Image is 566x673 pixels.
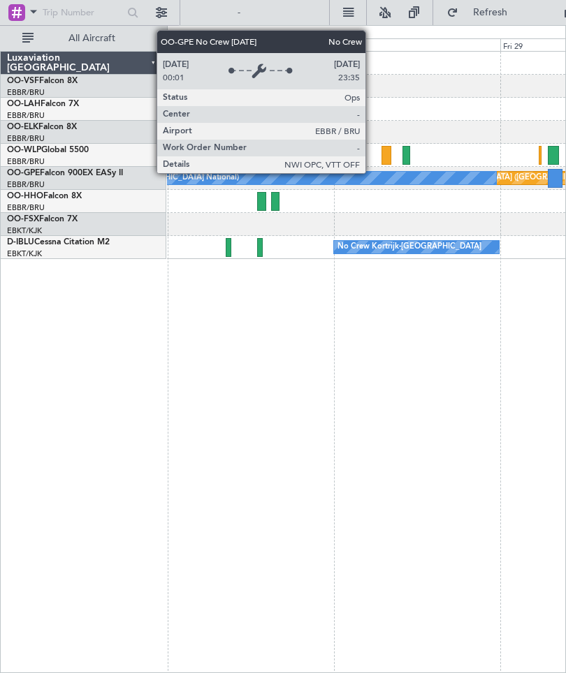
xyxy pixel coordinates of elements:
[7,146,89,154] a: OO-WLPGlobal 5500
[7,146,41,154] span: OO-WLP
[338,237,481,258] div: No Crew Kortrijk-[GEOGRAPHIC_DATA]
[440,1,524,24] button: Refresh
[334,38,500,51] div: Thu 28
[7,238,110,246] a: D-IBLUCessna Citation M2
[7,179,45,190] a: EBBR/BRU
[7,169,123,177] a: OO-GPEFalcon 900EX EASy II
[7,238,34,246] span: D-IBLU
[170,28,194,40] div: [DATE]
[7,156,45,167] a: EBBR/BRU
[7,100,79,108] a: OO-LAHFalcon 7X
[15,27,152,50] button: All Aircraft
[7,110,45,121] a: EBBR/BRU
[7,123,38,131] span: OO-ELK
[461,8,520,17] span: Refresh
[7,215,78,223] a: OO-FSXFalcon 7X
[7,77,39,85] span: OO-VSF
[7,77,78,85] a: OO-VSFFalcon 8X
[7,133,45,144] a: EBBR/BRU
[168,38,334,51] div: Wed 27
[7,225,42,236] a: EBKT/KJK
[7,123,77,131] a: OO-ELKFalcon 8X
[7,202,45,213] a: EBBR/BRU
[36,34,147,43] span: All Aircraft
[7,249,42,259] a: EBKT/KJK
[43,2,123,23] input: Trip Number
[7,215,39,223] span: OO-FSX
[7,87,45,98] a: EBBR/BRU
[7,192,43,200] span: OO-HHO
[7,169,40,177] span: OO-GPE
[7,100,41,108] span: OO-LAH
[7,192,82,200] a: OO-HHOFalcon 8X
